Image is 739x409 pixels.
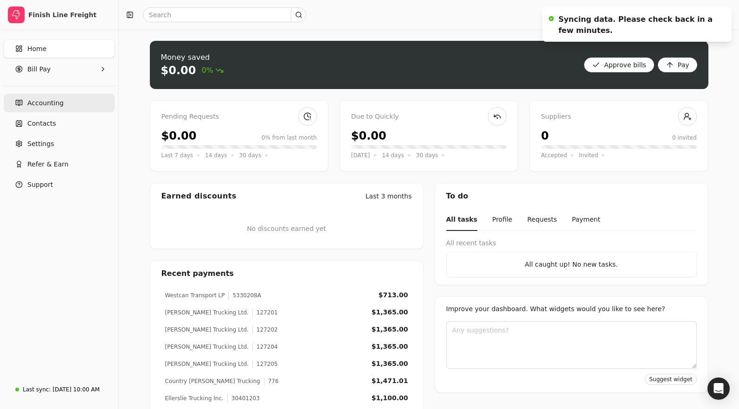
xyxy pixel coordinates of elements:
span: Refer & Earn [27,160,69,169]
a: Home [4,39,115,58]
div: All recent tasks [446,238,697,248]
button: Profile [492,209,513,231]
span: Accepted [541,151,567,160]
div: [DATE] 10:00 AM [52,385,99,394]
div: 5330208A [228,291,261,300]
div: 127202 [252,326,278,334]
button: All tasks [446,209,477,231]
div: Open Intercom Messenger [707,377,730,400]
div: Last 3 months [366,192,412,201]
span: 30 days [239,151,261,160]
span: Home [27,44,46,54]
div: To do [435,183,708,209]
div: 776 [264,377,279,385]
div: Finish Line Freight [28,10,110,19]
button: Suggest widget [645,374,696,385]
div: $1,365.00 [372,325,408,334]
div: [PERSON_NAME] Trucking Ltd. [165,326,249,334]
button: Support [4,175,115,194]
span: 14 days [205,151,227,160]
span: 14 days [382,151,404,160]
div: 0 invited [672,134,697,142]
div: Ellerslie Trucking Inc. [165,394,224,403]
div: No discounts earned yet [247,209,326,249]
div: $0.00 [351,128,386,144]
div: All caught up! No new tasks. [454,260,689,269]
div: Due to Quickly [351,112,507,122]
div: $0.00 [161,128,197,144]
button: Bill Pay [4,60,115,78]
span: Bill Pay [27,64,51,74]
div: Improve your dashboard. What widgets would you like to see here? [446,304,697,314]
div: 0 [541,128,549,144]
div: [PERSON_NAME] Trucking Ltd. [165,343,249,351]
div: Money saved [161,52,224,63]
span: 30 days [416,151,438,160]
div: Country [PERSON_NAME] Trucking [165,377,260,385]
div: 30401203 [227,394,260,403]
button: Approve bills [584,58,654,72]
span: [DATE] [351,151,370,160]
a: Last sync:[DATE] 10:00 AM [4,381,115,398]
span: Support [27,180,53,190]
button: Payment [572,209,600,231]
span: Invited [579,151,598,160]
span: Settings [27,139,54,149]
span: Last 7 days [161,151,193,160]
div: $0.00 [161,63,196,78]
div: 127205 [252,360,278,368]
div: Last sync: [23,385,51,394]
div: 127204 [252,343,278,351]
div: Syncing data. Please check back in a few minutes. [559,14,713,36]
a: Accounting [4,94,115,112]
div: $713.00 [379,290,408,300]
div: $1,365.00 [372,359,408,369]
div: Westcan Transport LP [165,291,225,300]
button: Pay [658,58,697,72]
div: $1,365.00 [372,342,408,351]
button: Requests [527,209,557,231]
button: Refer & Earn [4,155,115,173]
span: 0% [201,65,223,76]
div: 127201 [252,308,278,317]
div: $1,471.01 [372,376,408,386]
a: Settings [4,134,115,153]
div: $1,100.00 [372,393,408,403]
div: Recent payments [150,261,423,287]
div: [PERSON_NAME] Trucking Ltd. [165,308,249,317]
span: Contacts [27,119,56,128]
input: Search [143,7,306,22]
div: Earned discounts [161,191,237,202]
div: Suppliers [541,112,696,122]
div: Pending Requests [161,112,317,122]
div: 0% from last month [262,134,317,142]
div: $1,365.00 [372,307,408,317]
div: [PERSON_NAME] Trucking Ltd. [165,360,249,368]
a: Contacts [4,114,115,133]
span: Accounting [27,98,64,108]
